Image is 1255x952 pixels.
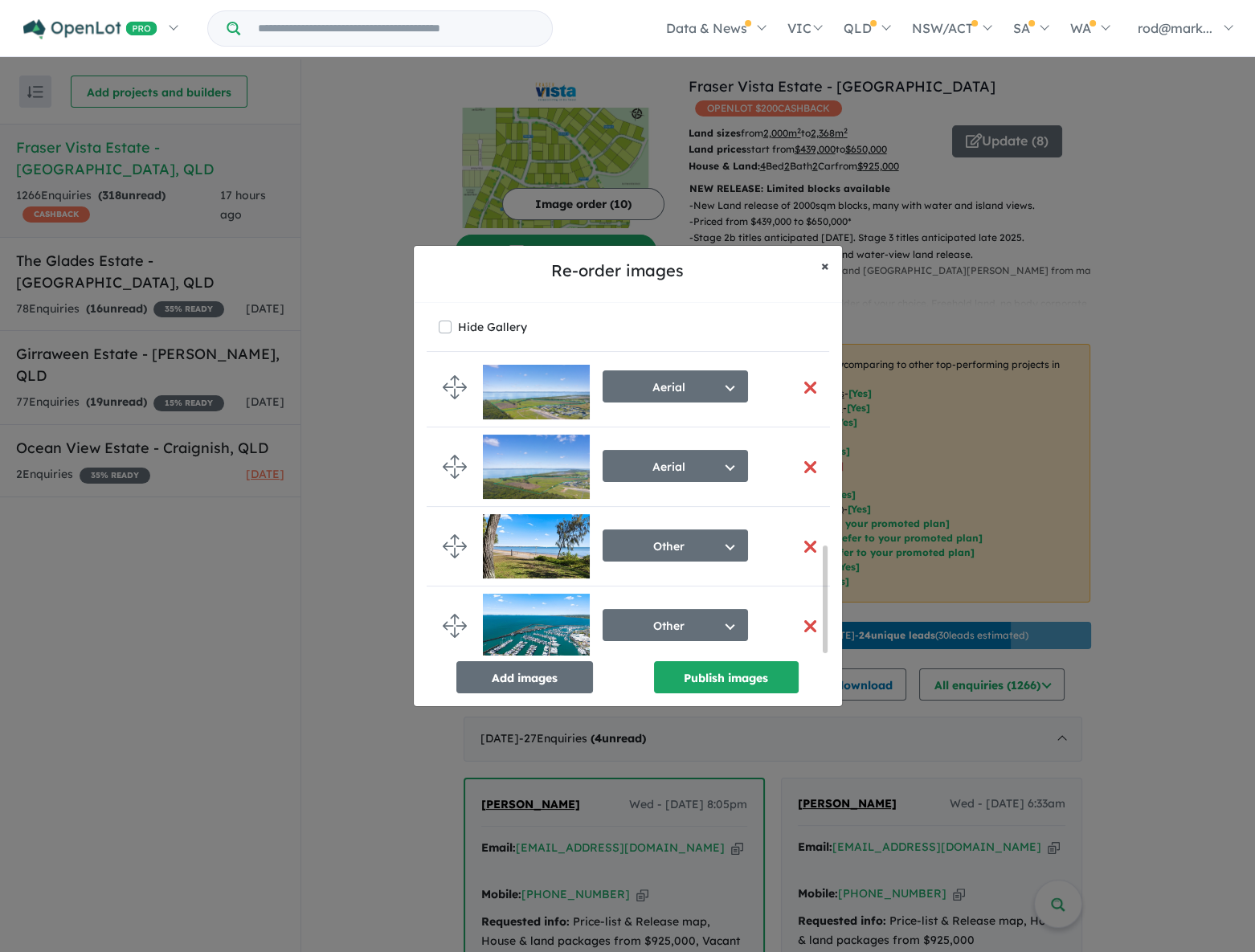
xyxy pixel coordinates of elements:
[603,370,748,402] button: Aerial
[603,529,748,562] button: Other
[23,19,157,39] img: Openlot PRO Logo White
[1138,20,1212,36] span: rod@mark...
[603,450,748,482] button: Aerial
[483,355,590,419] img: Fraser%20Vista%20Estate%20-%20Booral___1680066004.jpg
[821,256,829,275] span: ×
[483,435,590,499] img: Fraser%20Vista%20Estate%20-%20Booral___1680066004_0.jpg
[458,316,527,338] label: Hide Gallery
[654,661,799,693] button: Publish images
[443,534,467,558] img: drag.svg
[243,11,549,46] input: Try estate name, suburb, builder or developer
[483,594,590,658] img: Fraser%20Vista%20Estate%20-%20Booral___1715559145.jpg
[603,609,748,641] button: Other
[456,661,593,693] button: Add images
[443,455,467,479] img: drag.svg
[483,514,590,578] img: Fraser%20Vista%20Estate%20-%20Booral___1715559144.jpg
[443,375,467,399] img: drag.svg
[427,259,808,283] h5: Re-order images
[443,614,467,638] img: drag.svg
